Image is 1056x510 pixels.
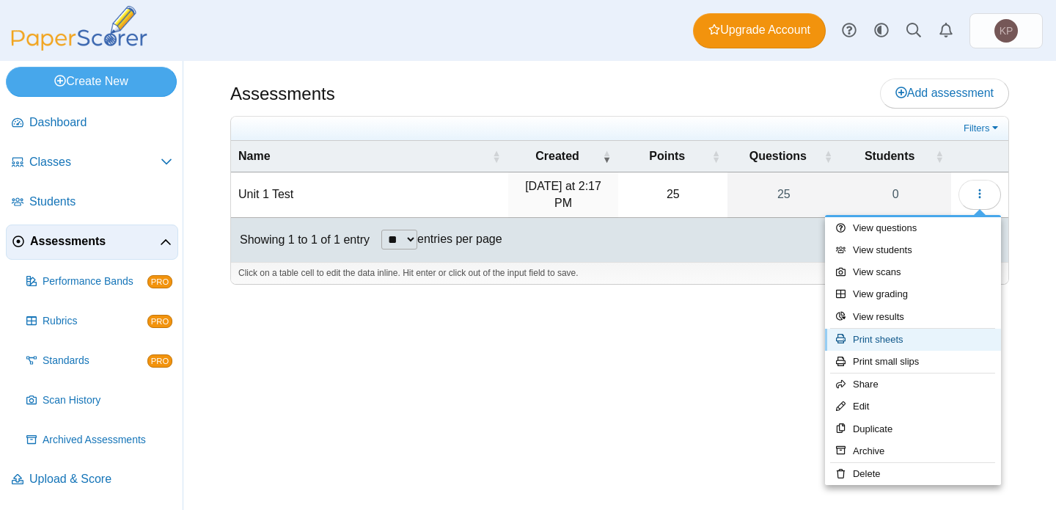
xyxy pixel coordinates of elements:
span: Upload & Score [29,471,172,487]
a: Upload & Score [6,462,178,498]
span: Students [29,194,172,210]
label: entries per page [417,233,502,245]
span: Students : Activate to sort [935,149,944,164]
a: Alerts [930,15,962,47]
span: Questions [735,148,821,164]
span: Upgrade Account [708,22,810,38]
a: Katherine Palacios [969,13,1043,48]
a: Upgrade Account [693,13,826,48]
span: PRO [147,315,172,328]
div: Click on a table cell to edit the data inline. Hit enter or click out of the input field to save. [231,262,1008,284]
span: Students [847,148,932,164]
a: Students [6,185,178,220]
span: Name : Activate to sort [492,149,501,164]
a: Archive [825,440,1001,462]
span: Classes [29,154,161,170]
a: Delete [825,463,1001,485]
span: Assessments [30,233,160,249]
a: Classes [6,145,178,181]
a: 0 [840,172,951,217]
span: Scan History [43,393,172,408]
a: Duplicate [825,418,1001,440]
span: Points : Activate to sort [711,149,720,164]
td: 25 [618,172,727,218]
time: Oct 9, 2025 at 2:17 PM [525,180,601,208]
a: View questions [825,217,1001,239]
a: Edit [825,396,1001,418]
span: Rubrics [43,314,147,329]
span: Dashboard [29,114,172,131]
img: PaperScorer [6,6,153,51]
a: 25 [727,172,840,217]
a: View grading [825,283,1001,305]
a: View scans [825,261,1001,283]
a: Standards PRO [21,343,178,379]
span: Katherine Palacios [994,19,1018,43]
a: PaperScorer [6,40,153,53]
a: Print small slips [825,351,1001,373]
a: View results [825,306,1001,328]
a: Add assessment [880,79,1009,108]
a: View students [825,239,1001,261]
a: Print sheets [825,329,1001,351]
span: Created [516,148,599,164]
h1: Assessments [230,81,335,106]
a: Dashboard [6,106,178,141]
span: Performance Bands [43,274,147,289]
span: Name [238,148,489,164]
span: Points [626,148,708,164]
span: Standards [43,354,147,368]
td: Unit 1 Test [231,172,508,218]
a: Assessments [6,225,178,260]
span: PRO [147,354,172,368]
span: Archived Assessments [43,433,172,448]
span: PRO [147,275,172,288]
a: Archived Assessments [21,423,178,458]
span: Questions : Activate to sort [824,149,832,164]
a: Scan History [21,383,178,418]
a: Filters [960,121,1005,136]
a: Create New [6,67,177,96]
span: Created : Activate to remove sorting [602,149,611,164]
div: Showing 1 to 1 of 1 entry [231,218,370,262]
span: Katherine Palacios [1000,26,1013,36]
span: Add assessment [895,87,994,99]
a: Rubrics PRO [21,304,178,339]
a: Share [825,374,1001,396]
a: Performance Bands PRO [21,264,178,299]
